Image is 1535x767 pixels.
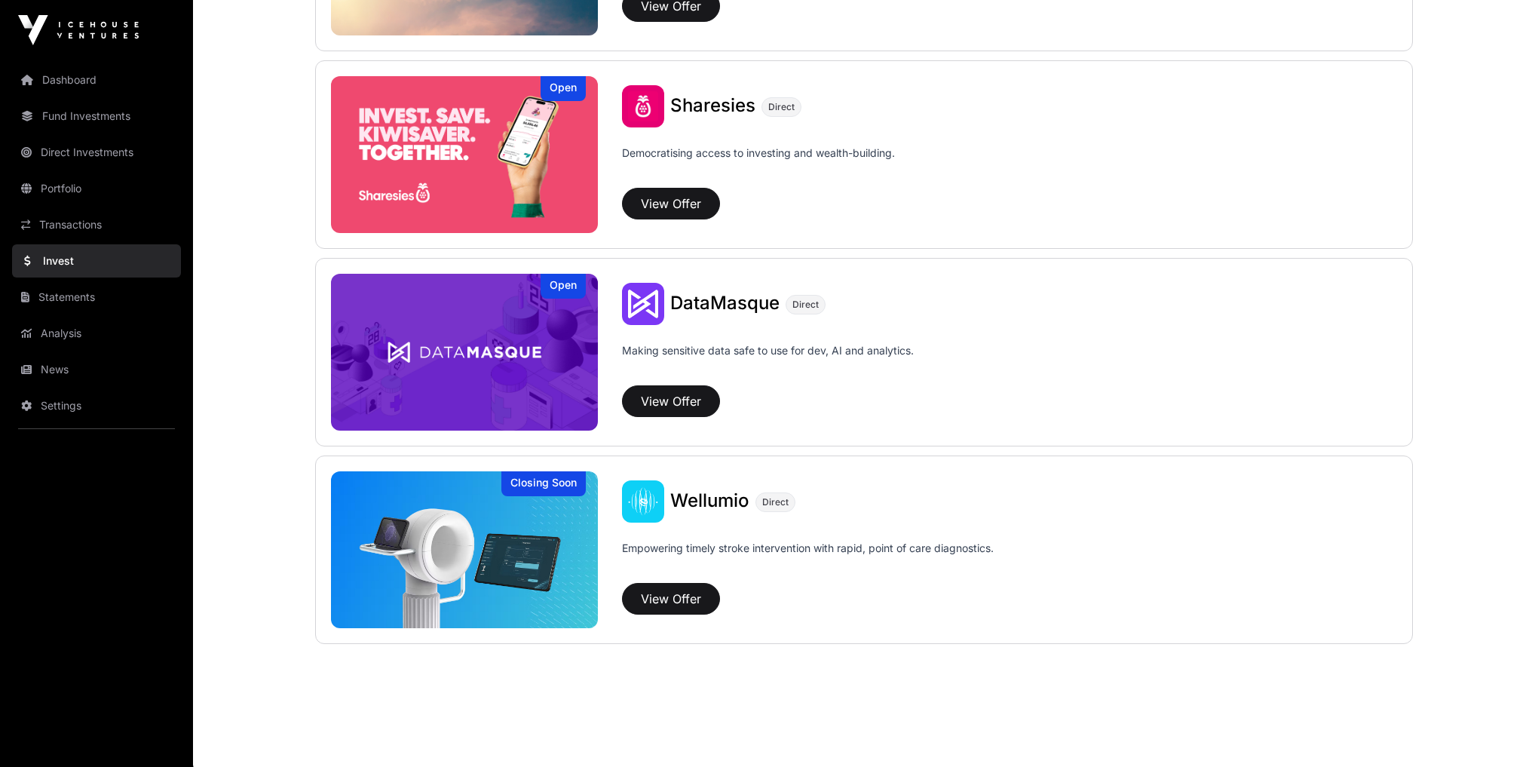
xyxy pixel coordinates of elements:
[12,244,181,278] a: Invest
[670,489,749,511] span: Wellumio
[622,480,664,523] img: Wellumio
[792,299,819,311] span: Direct
[1460,695,1535,767] iframe: Chat Widget
[18,15,139,45] img: Icehouse Ventures Logo
[331,471,598,628] img: Wellumio
[12,172,181,205] a: Portfolio
[12,281,181,314] a: Statements
[670,94,755,116] span: Sharesies
[12,63,181,97] a: Dashboard
[622,583,720,615] button: View Offer
[12,353,181,386] a: News
[331,274,598,431] img: DataMasque
[622,343,914,379] p: Making sensitive data safe to use for dev, AI and analytics.
[768,101,795,113] span: Direct
[670,97,755,116] a: Sharesies
[762,496,789,508] span: Direct
[670,492,749,511] a: Wellumio
[331,76,598,233] img: Sharesies
[622,385,720,417] button: View Offer
[622,283,664,325] img: DataMasque
[622,188,720,219] button: View Offer
[12,100,181,133] a: Fund Investments
[12,317,181,350] a: Analysis
[670,294,780,314] a: DataMasque
[622,541,994,577] p: Empowering timely stroke intervention with rapid, point of care diagnostics.
[541,274,586,299] div: Open
[12,136,181,169] a: Direct Investments
[670,292,780,314] span: DataMasque
[541,76,586,101] div: Open
[331,274,598,431] a: DataMasqueOpen
[622,146,895,182] p: Democratising access to investing and wealth-building.
[12,208,181,241] a: Transactions
[12,389,181,422] a: Settings
[331,76,598,233] a: SharesiesOpen
[501,471,586,496] div: Closing Soon
[331,471,598,628] a: WellumioClosing Soon
[622,85,664,127] img: Sharesies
